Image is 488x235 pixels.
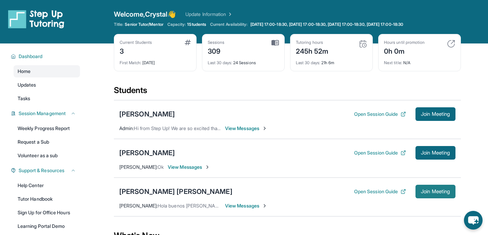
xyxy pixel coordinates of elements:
a: Update Information [185,11,233,18]
span: Title: [114,22,123,27]
span: Join Meeting [421,189,450,194]
div: [DATE] [120,56,191,66]
button: Open Session Guide [354,149,406,156]
span: [DATE] 17:00-18:30, [DATE] 17:00-18:30, [DATE] 17:00-18:30, [DATE] 17:00-18:30 [250,22,403,27]
button: Join Meeting [415,185,455,198]
span: Join Meeting [421,151,450,155]
div: [PERSON_NAME] [119,109,175,119]
span: Next title : [384,60,402,65]
span: Admin : [119,125,134,131]
img: logo [8,10,64,29]
span: Last 30 days : [296,60,320,65]
img: Chevron Right [226,11,233,18]
img: Chevron-Right [205,164,210,170]
span: Welcome, Crystal 👋 [114,10,176,19]
div: 0h 0m [384,45,425,56]
a: [DATE] 17:00-18:30, [DATE] 17:00-18:30, [DATE] 17:00-18:30, [DATE] 17:00-18:30 [249,22,405,27]
div: Tutoring hours [296,40,329,45]
a: Volunteer as a sub [14,149,80,162]
div: 3 [120,45,152,56]
button: Dashboard [16,53,76,60]
div: Current Students [120,40,152,45]
button: Session Management [16,110,76,117]
span: Updates [18,82,36,88]
img: card [447,40,455,48]
span: Support & Resources [19,167,64,174]
span: Dashboard [19,53,43,60]
div: 309 [208,45,225,56]
div: 21h 6m [296,56,367,66]
span: Home [18,68,30,75]
span: Capacity: [167,22,186,27]
div: N/A [384,56,455,66]
div: Sessions [208,40,225,45]
button: Join Meeting [415,146,455,160]
span: Current Availability: [210,22,247,27]
span: Last 30 days : [208,60,232,65]
button: Open Session Guide [354,188,406,195]
span: 1 Students [187,22,206,27]
div: 24 Sessions [208,56,279,66]
a: Home [14,65,80,77]
a: Weekly Progress Report [14,122,80,134]
a: Tasks [14,92,80,105]
span: Senior Tutor/Mentor [125,22,163,27]
span: View Messages [225,125,267,132]
div: Students [114,85,461,100]
div: [PERSON_NAME] [119,148,175,158]
a: Learning Portal Demo [14,220,80,232]
span: [PERSON_NAME] : [119,164,158,170]
img: Chevron-Right [262,126,267,131]
button: Join Meeting [415,107,455,121]
span: View Messages [168,164,210,170]
a: Sign Up for Office Hours [14,206,80,219]
button: Open Session Guide [354,111,406,117]
a: Request a Sub [14,136,80,148]
span: Join Meeting [421,112,450,116]
div: 245h 52m [296,45,329,56]
span: Hola buenos [PERSON_NAME] , ahí estará muchas gracias [158,203,282,209]
img: card [359,40,367,48]
span: First Match : [120,60,141,65]
span: View Messages [225,202,267,209]
span: [PERSON_NAME] : [119,203,158,209]
a: Updates [14,79,80,91]
div: Hours until promotion [384,40,425,45]
button: chat-button [464,211,483,230]
a: Tutor Handbook [14,193,80,205]
div: [PERSON_NAME] [PERSON_NAME] [119,187,232,196]
img: card [185,40,191,45]
button: Support & Resources [16,167,76,174]
span: Ok [158,164,164,170]
img: Chevron-Right [262,203,267,209]
span: Session Management [19,110,66,117]
span: Tasks [18,95,30,102]
a: Help Center [14,179,80,192]
img: card [271,40,279,46]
